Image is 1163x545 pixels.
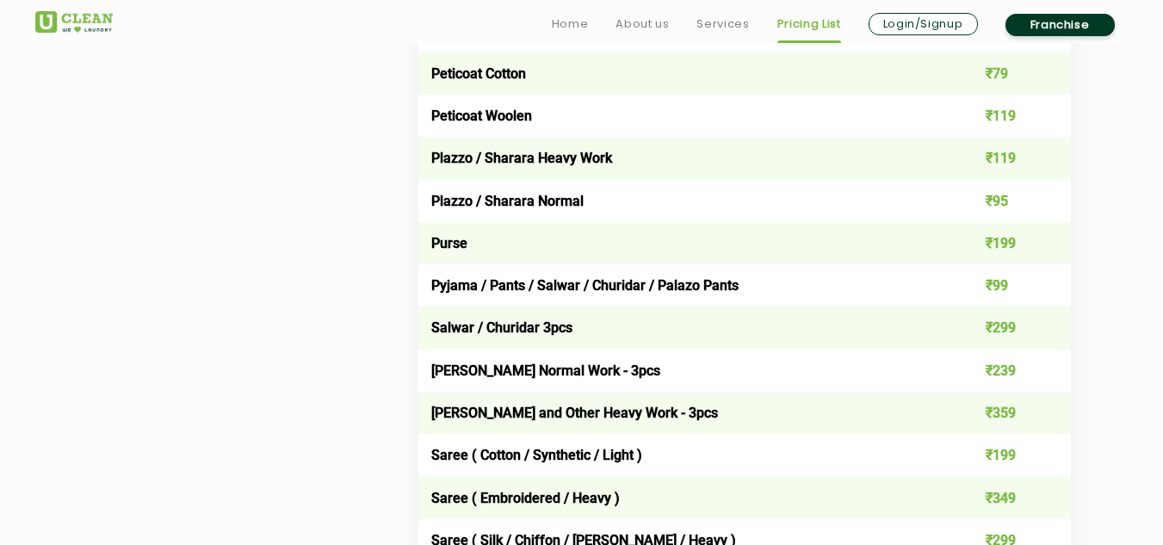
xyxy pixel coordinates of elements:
[940,477,1071,519] td: ₹349
[1005,14,1115,36] a: Franchise
[940,434,1071,476] td: ₹199
[418,52,941,94] td: Peticoat Cotton
[418,307,941,349] td: Salwar / Churidar 3pcs
[869,13,978,35] a: Login/Signup
[552,14,589,34] a: Home
[418,95,941,137] td: Peticoat Woolen
[418,137,941,179] td: Plazzo / Sharara Heavy Work
[616,14,669,34] a: About us
[777,14,841,34] a: Pricing List
[940,307,1071,349] td: ₹299
[940,264,1071,307] td: ₹99
[418,179,941,221] td: Plazzo / Sharara Normal
[418,392,941,434] td: [PERSON_NAME] and Other Heavy Work - 3pcs
[418,264,941,307] td: Pyjama / Pants / Salwar / Churidar / Palazo Pants
[940,350,1071,392] td: ₹239
[940,52,1071,94] td: ₹79
[940,137,1071,179] td: ₹119
[940,222,1071,264] td: ₹199
[418,222,941,264] td: Purse
[418,434,941,476] td: Saree ( Cotton / Synthetic / Light )
[696,14,749,34] a: Services
[418,477,941,519] td: Saree ( Embroidered / Heavy )
[418,350,941,392] td: [PERSON_NAME] Normal Work - 3pcs
[940,95,1071,137] td: ₹119
[35,11,113,33] img: UClean Laundry and Dry Cleaning
[940,179,1071,221] td: ₹95
[940,392,1071,434] td: ₹359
